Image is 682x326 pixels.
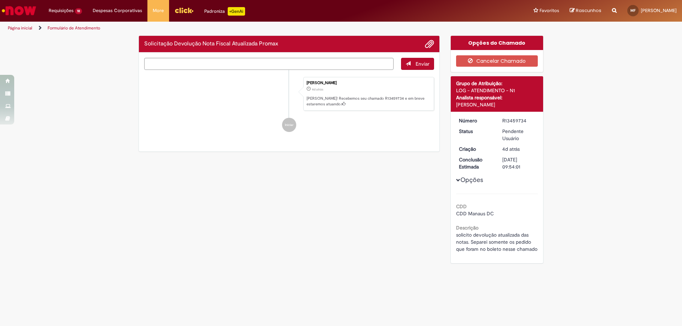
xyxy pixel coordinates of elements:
[454,128,497,135] dt: Status
[456,55,538,67] button: Cancelar Chamado
[502,156,535,170] div: [DATE] 09:54:01
[144,41,278,47] h2: Solicitação Devolução Nota Fiscal Atualizada Promax Histórico de tíquete
[456,225,478,231] b: Descrição
[454,156,497,170] dt: Conclusão Estimada
[93,7,142,14] span: Despesas Corporativas
[570,7,601,14] a: Rascunhos
[49,7,74,14] span: Requisições
[502,146,520,152] span: 4d atrás
[144,77,434,111] li: Matheus Henrique Santos Farias
[456,232,537,252] span: solicito devolução atualizada das notas. Separei somente os pedido que foram no boleto nesse chamado
[454,145,497,153] dt: Criação
[502,117,535,124] div: R13459734
[502,146,520,152] time: 28/08/2025 17:53:58
[5,22,449,35] ul: Trilhas de página
[416,61,429,67] span: Enviar
[75,8,82,14] span: 18
[204,7,245,16] div: Padroniza
[502,145,535,153] div: 28/08/2025 17:53:58
[312,87,323,92] time: 28/08/2025 17:53:58
[307,81,430,85] div: [PERSON_NAME]
[174,5,194,16] img: click_logo_yellow_360x200.png
[456,210,494,217] span: CDD Manaus DC
[48,25,100,31] a: Formulário de Atendimento
[456,94,538,101] div: Analista responsável:
[456,87,538,94] div: LOG - ATENDIMENTO - N1
[228,7,245,16] p: +GenAi
[456,80,538,87] div: Grupo de Atribuição:
[8,25,32,31] a: Página inicial
[540,7,559,14] span: Favoritos
[641,7,677,13] span: [PERSON_NAME]
[576,7,601,14] span: Rascunhos
[502,128,535,142] div: Pendente Usuário
[307,96,430,107] p: [PERSON_NAME]! Recebemos seu chamado R13459734 e em breve estaremos atuando.
[1,4,37,18] img: ServiceNow
[451,36,543,50] div: Opções do Chamado
[153,7,164,14] span: More
[312,87,323,92] span: 4d atrás
[401,58,434,70] button: Enviar
[454,117,497,124] dt: Número
[456,203,467,210] b: CDD
[456,101,538,108] div: [PERSON_NAME]
[144,70,434,139] ul: Histórico de tíquete
[630,8,635,13] span: MF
